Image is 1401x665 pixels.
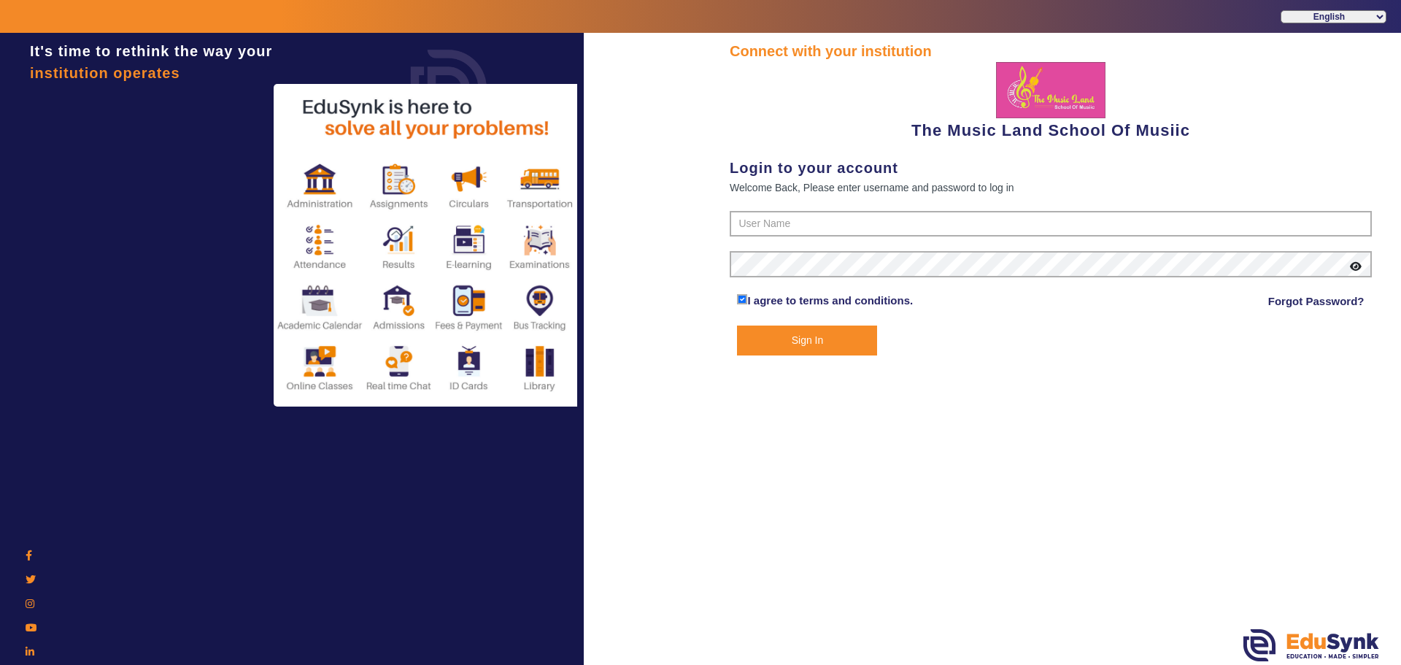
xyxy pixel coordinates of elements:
[730,157,1372,179] div: Login to your account
[730,211,1372,237] input: User Name
[394,33,503,142] img: login.png
[274,84,580,407] img: login2.png
[730,40,1372,62] div: Connect with your institution
[730,62,1372,142] div: The Music Land School Of Musiic
[1268,293,1365,310] a: Forgot Password?
[1243,629,1379,661] img: edusynk.png
[30,43,272,59] span: It's time to rethink the way your
[996,62,1105,118] img: 66ee92b6-6203-4ce7-aa40-047859531a4a
[737,326,877,355] button: Sign In
[747,294,913,307] a: I agree to terms and conditions.
[730,179,1372,196] div: Welcome Back, Please enter username and password to log in
[30,65,180,81] span: institution operates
